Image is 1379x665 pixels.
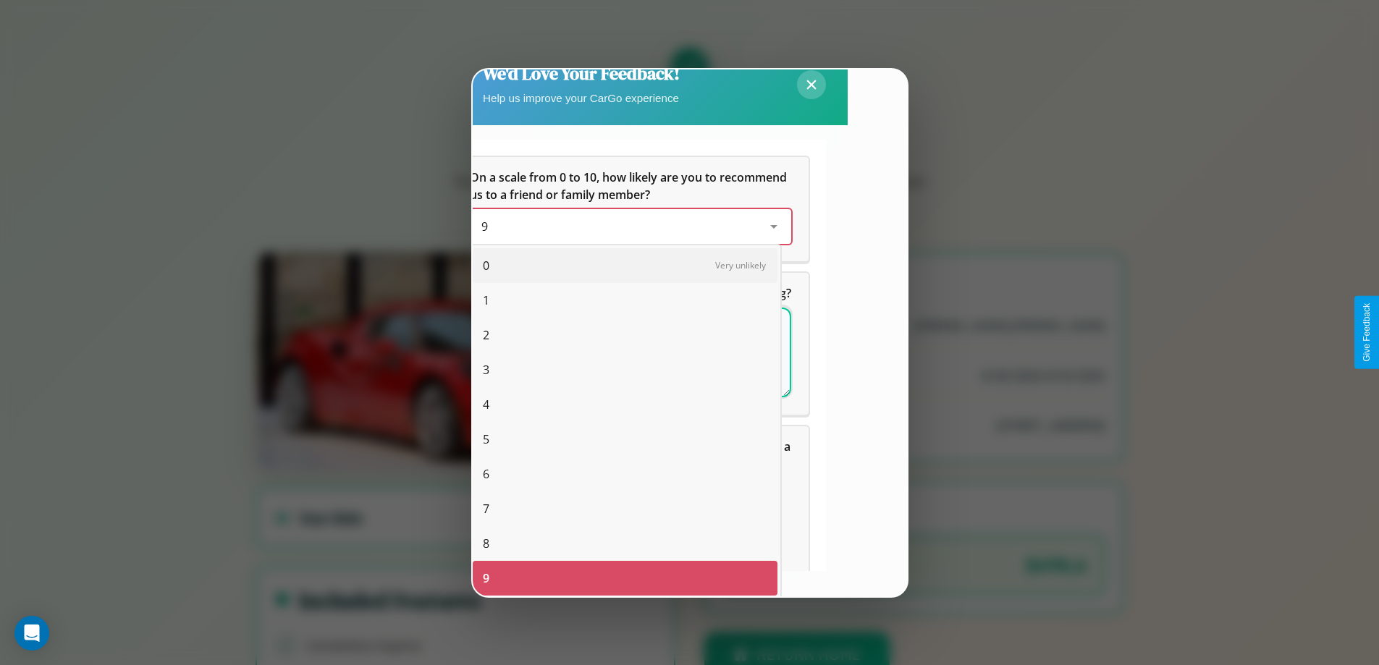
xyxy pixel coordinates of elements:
div: Open Intercom Messenger [14,616,49,651]
span: 9 [483,569,489,587]
div: On a scale from 0 to 10, how likely are you to recommend us to a friend or family member? [452,157,809,261]
span: What can we do to make your experience more satisfying? [470,285,791,301]
div: 3 [473,352,777,387]
span: 1 [483,292,489,309]
h2: We'd Love Your Feedback! [483,62,680,85]
p: Help us improve your CarGo experience [483,88,680,108]
div: 7 [473,491,777,526]
h5: On a scale from 0 to 10, how likely are you to recommend us to a friend or family member? [470,169,791,203]
div: 5 [473,422,777,457]
span: 6 [483,465,489,483]
div: 10 [473,596,777,630]
span: 8 [483,535,489,552]
div: 0 [473,248,777,283]
span: 7 [483,500,489,517]
span: 3 [483,361,489,378]
div: 8 [473,526,777,561]
div: Give Feedback [1362,303,1372,362]
span: On a scale from 0 to 10, how likely are you to recommend us to a friend or family member? [470,169,790,203]
span: 4 [483,396,489,413]
div: 6 [473,457,777,491]
span: 5 [483,431,489,448]
span: 9 [481,219,488,234]
span: Very unlikely [715,259,766,271]
div: 1 [473,283,777,318]
span: 2 [483,326,489,344]
div: On a scale from 0 to 10, how likely are you to recommend us to a friend or family member? [470,209,791,244]
span: Which of the following features do you value the most in a vehicle? [470,439,793,472]
div: 9 [473,561,777,596]
div: 4 [473,387,777,422]
span: 0 [483,257,489,274]
div: 2 [473,318,777,352]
